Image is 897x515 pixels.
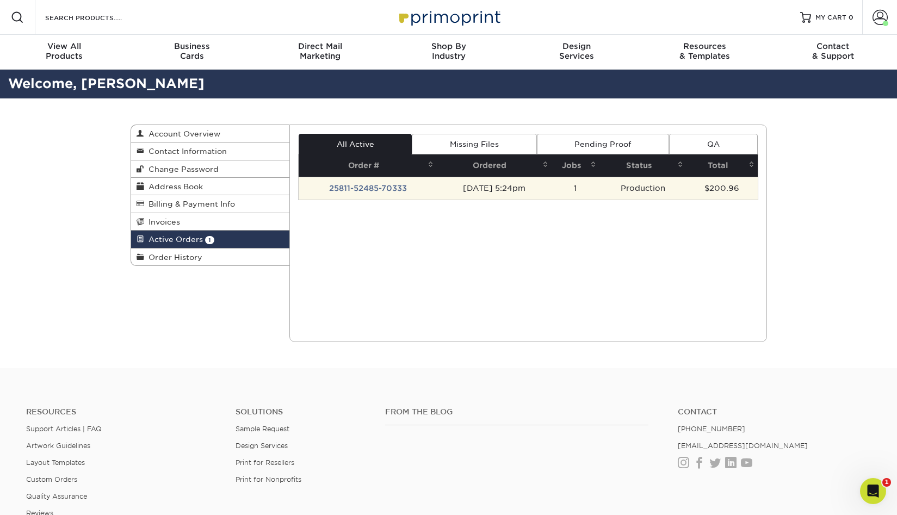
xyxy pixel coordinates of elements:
[26,407,219,417] h4: Resources
[256,35,385,70] a: Direct MailMarketing
[26,442,90,450] a: Artwork Guidelines
[437,177,551,200] td: [DATE] 5:24pm
[769,35,897,70] a: Contact& Support
[144,200,235,208] span: Billing & Payment Info
[26,425,102,433] a: Support Articles | FAQ
[236,475,301,483] a: Print for Nonprofits
[144,165,219,173] span: Change Password
[236,407,369,417] h4: Solutions
[385,35,513,70] a: Shop ByIndustry
[144,253,202,262] span: Order History
[144,147,227,156] span: Contact Information
[26,458,85,467] a: Layout Templates
[599,154,686,177] th: Status
[385,407,649,417] h4: From the Blog
[131,142,290,160] a: Contact Information
[128,41,257,51] span: Business
[669,134,757,154] a: QA
[144,235,203,244] span: Active Orders
[512,35,641,70] a: DesignServices
[552,177,600,200] td: 1
[512,41,641,51] span: Design
[26,475,77,483] a: Custom Orders
[299,177,437,200] td: 25811-52485-70333
[144,129,220,138] span: Account Overview
[131,125,290,142] a: Account Overview
[678,407,871,417] a: Contact
[44,11,150,24] input: SEARCH PRODUCTS.....
[769,41,897,61] div: & Support
[3,482,92,511] iframe: Google Customer Reviews
[860,478,886,504] iframe: Intercom live chat
[641,41,769,61] div: & Templates
[815,13,846,22] span: MY CART
[256,41,385,61] div: Marketing
[236,458,294,467] a: Print for Resellers
[599,177,686,200] td: Production
[131,178,290,195] a: Address Book
[236,425,289,433] a: Sample Request
[385,41,513,61] div: Industry
[678,425,745,433] a: [PHONE_NUMBER]
[131,160,290,178] a: Change Password
[686,177,758,200] td: $200.96
[299,134,412,154] a: All Active
[128,35,257,70] a: BusinessCards
[131,213,290,231] a: Invoices
[552,154,600,177] th: Jobs
[437,154,551,177] th: Ordered
[205,236,214,244] span: 1
[131,231,290,248] a: Active Orders 1
[394,5,503,29] img: Primoprint
[686,154,758,177] th: Total
[412,134,536,154] a: Missing Files
[849,14,853,21] span: 0
[385,41,513,51] span: Shop By
[236,442,288,450] a: Design Services
[144,182,203,191] span: Address Book
[678,442,808,450] a: [EMAIL_ADDRESS][DOMAIN_NAME]
[128,41,257,61] div: Cards
[131,195,290,213] a: Billing & Payment Info
[641,41,769,51] span: Resources
[641,35,769,70] a: Resources& Templates
[131,249,290,265] a: Order History
[299,154,437,177] th: Order #
[537,134,669,154] a: Pending Proof
[144,218,180,226] span: Invoices
[882,478,891,487] span: 1
[512,41,641,61] div: Services
[256,41,385,51] span: Direct Mail
[769,41,897,51] span: Contact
